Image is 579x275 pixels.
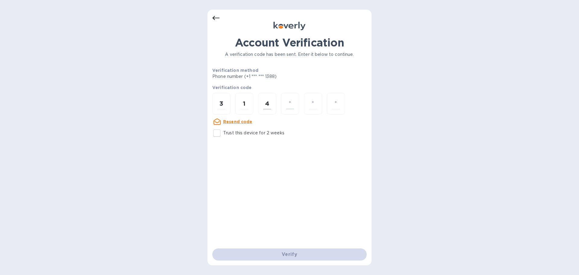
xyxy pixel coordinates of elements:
p: A verification code has been sent. Enter it below to continue. [212,51,367,58]
h1: Account Verification [212,36,367,49]
p: Phone number (+1 *** *** 1388) [212,73,323,80]
p: Trust this device for 2 weeks [223,130,284,136]
p: Verification code [212,85,367,91]
u: Resend code [223,119,252,124]
b: Verification method [212,68,258,73]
